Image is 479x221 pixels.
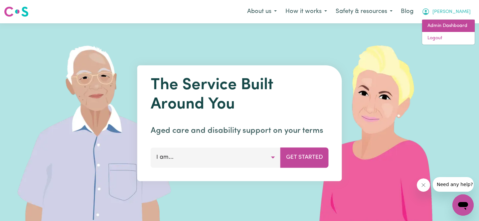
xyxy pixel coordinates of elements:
p: Aged care and disability support on your terms [151,125,329,137]
a: Blog [397,4,417,19]
a: Careseekers logo [4,4,29,19]
iframe: Message from company [433,177,474,192]
button: How it works [281,5,331,19]
button: Safety & resources [331,5,397,19]
button: My Account [417,5,475,19]
button: Get Started [280,147,329,167]
img: Careseekers logo [4,6,29,18]
span: [PERSON_NAME] [432,8,471,16]
h1: The Service Built Around You [151,76,329,114]
a: Admin Dashboard [422,20,475,32]
button: About us [243,5,281,19]
a: Logout [422,32,475,45]
div: My Account [422,19,475,45]
iframe: Button to launch messaging window [452,194,474,216]
iframe: Close message [417,178,430,192]
button: I am... [151,147,281,167]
